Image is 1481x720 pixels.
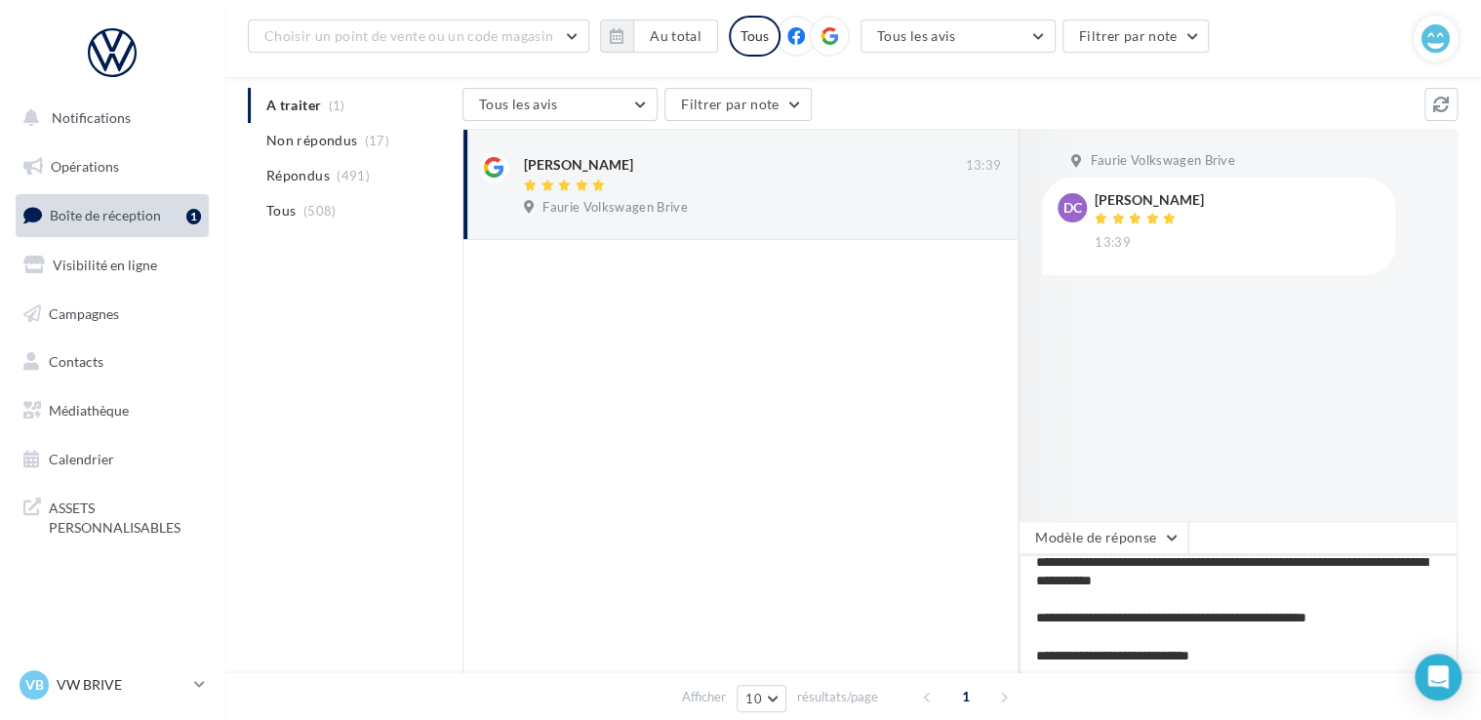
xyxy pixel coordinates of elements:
[950,681,981,712] span: 1
[57,675,186,695] p: VW BRIVE
[49,451,114,467] span: Calendrier
[737,685,786,712] button: 10
[12,245,213,286] a: Visibilité en ligne
[12,98,205,139] button: Notifications
[49,495,201,537] span: ASSETS PERSONNALISABLES
[600,20,718,53] button: Au total
[337,168,370,183] span: (491)
[50,207,161,223] span: Boîte de réception
[542,199,687,217] span: Faurie Volkswagen Brive
[861,20,1056,53] button: Tous les avis
[12,341,213,382] a: Contacts
[266,131,357,150] span: Non répondus
[25,675,44,695] span: VB
[266,166,330,185] span: Répondus
[264,27,553,44] span: Choisir un point de vente ou un code magasin
[12,390,213,431] a: Médiathèque
[51,158,119,175] span: Opérations
[365,133,389,148] span: (17)
[49,353,103,370] span: Contacts
[49,402,129,419] span: Médiathèque
[682,688,726,706] span: Afficher
[52,109,131,126] span: Notifications
[729,16,781,57] div: Tous
[462,88,658,121] button: Tous les avis
[664,88,812,121] button: Filtrer par note
[1063,198,1082,218] span: dc
[479,96,558,112] span: Tous les avis
[12,294,213,335] a: Campagnes
[49,304,119,321] span: Campagnes
[1090,152,1234,170] span: Faurie Volkswagen Brive
[12,487,213,544] a: ASSETS PERSONNALISABLES
[186,209,201,224] div: 1
[12,439,213,480] a: Calendrier
[877,27,956,44] span: Tous les avis
[745,691,762,706] span: 10
[248,20,589,53] button: Choisir un point de vente ou un code magasin
[797,688,878,706] span: résultats/page
[1019,521,1188,554] button: Modèle de réponse
[1415,654,1461,700] div: Open Intercom Messenger
[266,201,296,220] span: Tous
[633,20,718,53] button: Au total
[53,257,157,273] span: Visibilité en ligne
[1062,20,1210,53] button: Filtrer par note
[16,666,209,703] a: VB VW BRIVE
[12,194,213,236] a: Boîte de réception1
[1095,234,1131,252] span: 13:39
[1095,193,1204,207] div: [PERSON_NAME]
[524,155,633,175] div: [PERSON_NAME]
[303,203,337,219] span: (508)
[965,157,1001,175] span: 13:39
[12,146,213,187] a: Opérations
